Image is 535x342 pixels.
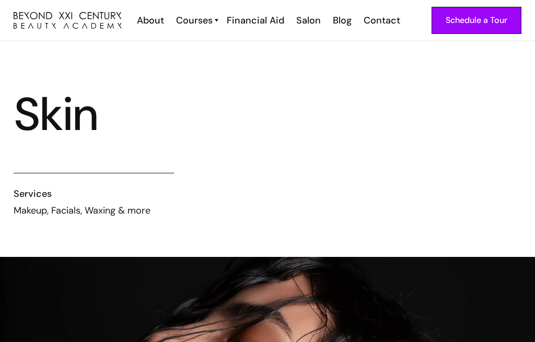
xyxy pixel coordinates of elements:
[176,14,215,27] a: Courses
[137,14,164,27] div: About
[176,14,213,27] div: Courses
[333,14,352,27] div: Blog
[14,96,272,133] h1: Skin
[14,12,122,29] img: beyond 21st century beauty academy logo
[432,7,521,34] a: Schedule a Tour
[364,14,400,27] div: Contact
[296,14,321,27] div: Salon
[446,14,507,27] div: Schedule a Tour
[220,14,289,27] a: Financial Aid
[14,187,174,201] h6: Services
[227,14,284,27] div: Financial Aid
[130,14,169,27] a: About
[289,14,326,27] a: Salon
[14,204,174,217] div: Makeup, Facials, Waxing & more
[14,12,122,29] a: home
[326,14,357,27] a: Blog
[357,14,405,27] a: Contact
